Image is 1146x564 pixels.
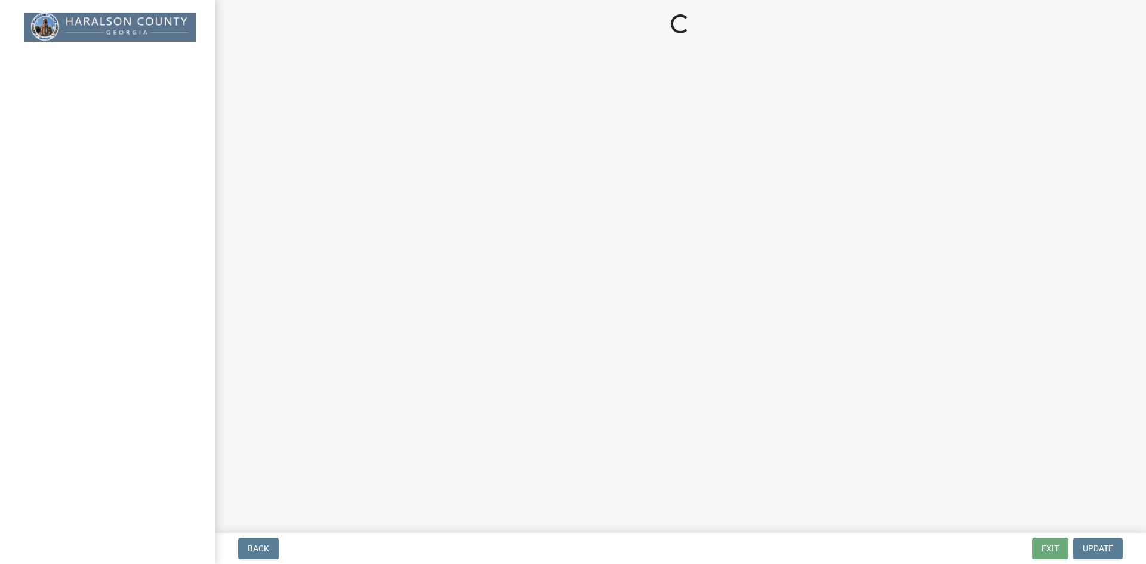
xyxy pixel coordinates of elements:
button: Update [1073,538,1123,559]
button: Exit [1032,538,1068,559]
span: Update [1083,544,1113,553]
img: Haralson County, Georgia [24,13,196,42]
button: Back [238,538,279,559]
span: Back [248,544,269,553]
